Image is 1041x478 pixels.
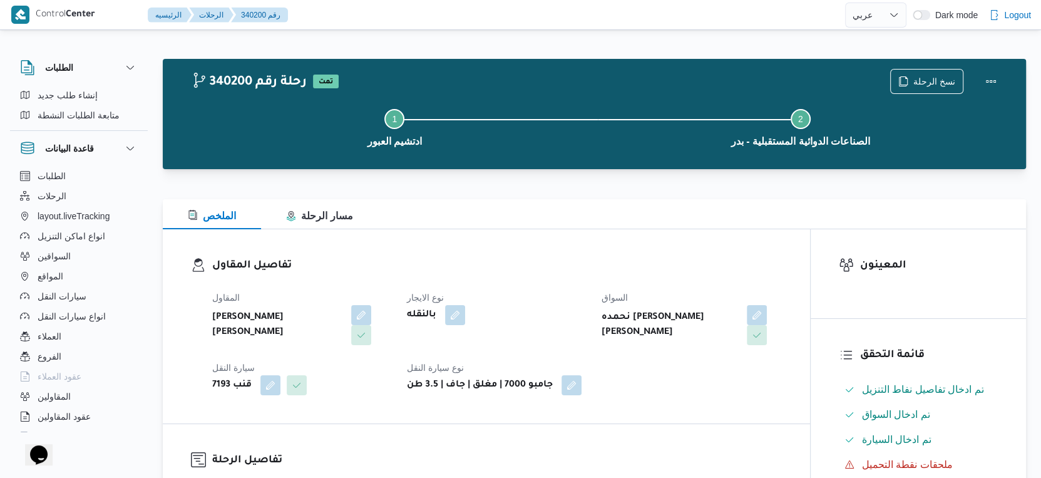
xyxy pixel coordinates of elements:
[862,459,953,470] span: ملحقات نقطة التحميل
[15,166,143,186] button: الطلبات
[319,78,333,86] b: تمت
[38,329,61,344] span: العملاء
[38,108,120,123] span: متابعة الطلبات النشطة
[392,114,397,124] span: 1
[192,94,598,159] button: ادتشيم العبور
[862,457,953,472] span: ملحقات نقطة التحميل
[15,326,143,346] button: العملاء
[15,407,143,427] button: عقود المقاولين
[15,306,143,326] button: انواع سيارات النقل
[1004,8,1031,23] span: Logout
[839,455,998,475] button: ملحقات نقطة التحميل
[15,286,143,306] button: سيارات النقل
[15,366,143,387] button: عقود العملاء
[407,363,464,373] span: نوع سيارة النقل
[188,210,236,221] span: الملخص
[930,10,978,20] span: Dark mode
[984,3,1036,28] button: Logout
[38,169,66,184] span: الطلبات
[860,347,998,364] h3: قائمة التحقق
[15,226,143,246] button: انواع اماكن التنزيل
[913,74,955,89] span: نسخ الرحلة
[38,309,106,324] span: انواع سيارات النقل
[15,427,143,447] button: اجهزة التليفون
[15,246,143,266] button: السواقين
[66,10,95,20] b: Center
[731,134,870,149] span: الصناعات الدوائية المستقبلية - بدر
[15,387,143,407] button: المقاولين
[15,206,143,226] button: layout.liveTracking
[15,186,143,206] button: الرحلات
[862,384,984,395] span: تم ادخال تفاصيل نفاط التنزيل
[212,363,255,373] span: سيارة النقل
[38,88,98,103] span: إنشاء طلب جديد
[38,429,90,444] span: اجهزة التليفون
[839,380,998,400] button: تم ادخال تفاصيل نفاط التنزيل
[189,8,233,23] button: الرحلات
[862,409,930,420] span: تم ادخال السواق
[602,293,628,303] span: السواق
[38,209,110,224] span: layout.liveTracking
[407,378,553,393] b: جامبو 7000 | مغلق | جاف | 3.5 طن
[212,378,252,393] b: قنب 7193
[38,389,71,404] span: المقاولين
[407,308,436,323] b: بالنقله
[407,293,444,303] span: نوع الايجار
[978,69,1003,94] button: Actions
[286,210,352,221] span: مسار الرحلة
[38,189,66,204] span: الرحلات
[367,134,422,149] span: ادتشيم العبور
[212,293,240,303] span: المقاول
[231,8,288,23] button: 340200 رقم
[38,289,86,304] span: سيارات النقل
[15,105,143,125] button: متابعة الطلبات النشطة
[798,114,803,124] span: 2
[15,266,143,286] button: المواقع
[192,75,307,91] h2: 340200 رحلة رقم
[598,94,1004,159] button: الصناعات الدوائية المستقبلية - بدر
[38,269,63,284] span: المواقع
[890,69,963,94] button: نسخ الرحلة
[862,407,930,422] span: تم ادخال السواق
[38,229,105,244] span: انواع اماكن التنزيل
[862,382,984,397] span: تم ادخال تفاصيل نفاط التنزيل
[212,257,782,274] h3: تفاصيل المقاول
[212,452,782,469] h3: تفاصيل الرحلة
[11,6,29,24] img: X8yXhbKr1z7QwAAAABJRU5ErkJggg==
[862,432,931,447] span: تم ادخال السيارة
[38,369,81,384] span: عقود العملاء
[20,60,138,75] button: الطلبات
[20,141,138,156] button: قاعدة البيانات
[13,428,53,465] iframe: chat widget
[38,249,71,264] span: السواقين
[10,85,148,130] div: الطلبات
[45,60,73,75] h3: الطلبات
[602,310,738,340] b: نحمده [PERSON_NAME] [PERSON_NAME]
[45,141,94,156] h3: قاعدة البيانات
[15,346,143,366] button: الفروع
[839,430,998,450] button: تم ادخال السيارة
[860,257,998,274] h3: المعينون
[839,405,998,425] button: تم ادخال السواق
[38,349,61,364] span: الفروع
[862,434,931,445] span: تم ادخال السيارة
[148,8,192,23] button: الرئيسيه
[38,409,91,424] span: عقود المقاولين
[15,85,143,105] button: إنشاء طلب جديد
[212,310,342,340] b: [PERSON_NAME] [PERSON_NAME]
[10,166,148,437] div: قاعدة البيانات
[313,75,339,88] span: تمت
